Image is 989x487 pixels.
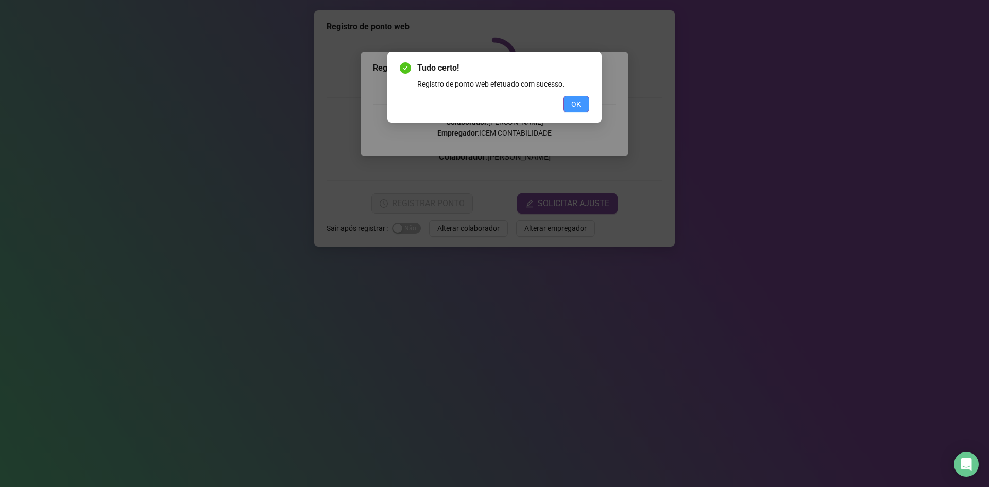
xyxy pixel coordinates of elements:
[571,98,581,110] span: OK
[954,452,979,477] div: Open Intercom Messenger
[563,96,589,112] button: OK
[400,62,411,74] span: check-circle
[417,62,589,74] span: Tudo certo!
[417,78,589,90] div: Registro de ponto web efetuado com sucesso.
